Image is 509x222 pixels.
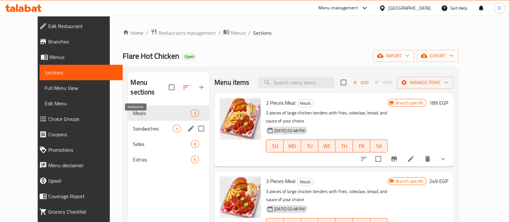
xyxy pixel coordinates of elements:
h2: Menu sections [130,78,169,97]
a: Choice Groups [34,111,123,127]
span: Upsell [48,177,118,185]
button: MO [284,140,301,152]
span: Grocery Checklist [48,208,118,216]
span: Sandwiches [133,125,173,132]
a: Edit menu item [407,155,415,163]
span: Select section [337,76,350,89]
span: SU [269,141,281,151]
span: FR [355,141,368,151]
h2: Menu items [214,78,250,87]
div: items [191,109,199,117]
span: MO [286,141,298,151]
span: Manage items [402,79,448,87]
input: search [258,77,334,88]
span: Full Menu View [45,84,118,92]
span: Meals [133,109,191,117]
button: TH [335,140,353,152]
span: Branches [48,38,118,45]
span: SA [373,141,385,151]
div: Open [182,53,197,61]
a: Home [123,29,143,37]
img: 3 Pieces Meal [220,177,261,218]
span: Branch specific [393,178,426,184]
h6: 249 EGP [429,177,448,186]
span: Sides [133,140,191,148]
span: 2 Pieces Meal [266,98,296,108]
div: Sides8 [128,136,209,152]
button: show more [435,151,451,167]
button: FR [353,140,370,152]
span: Flare Hot Chicken [123,49,179,63]
a: Sections [40,65,123,80]
span: Menus [50,53,118,61]
span: 4 [173,126,181,132]
span: Select section first [371,78,397,88]
span: Branch specific [393,100,426,106]
div: Meals [297,100,314,107]
a: Promotions [34,142,123,158]
button: import [373,50,414,62]
span: Restaurants management [158,29,216,37]
span: Extras [133,156,191,163]
div: [GEOGRAPHIC_DATA] [388,5,431,12]
button: sort-choices [356,151,372,167]
button: SA [370,140,388,152]
p: 2 pieces of large chicken tenders with fries, coleslaw, bread, and sauce of your choice [266,109,388,125]
a: Grocery Checklist [34,204,123,219]
span: Coverage Report [48,192,118,200]
button: delete [420,151,435,167]
h6: 189 EGP [429,98,448,107]
button: Manage items [397,77,453,89]
a: Edit Menu [40,96,123,111]
span: Choice Groups [48,115,118,123]
span: Sort sections [178,80,194,95]
img: 2 Pieces Meal [220,98,261,140]
span: Add [352,79,369,86]
span: WE [321,141,333,151]
span: Coupons [48,130,118,138]
span: Menus [231,29,246,37]
li: / [248,29,250,37]
span: import [378,52,409,60]
a: Edit Restaurant [34,18,123,34]
a: Branches [34,34,123,49]
button: WE [318,140,336,152]
span: Edit Restaurant [48,22,118,30]
a: Menus [34,49,123,65]
a: Upsell [34,173,123,188]
span: Menu disclaimer [48,161,118,169]
a: Menus [223,29,246,37]
span: Edit Menu [45,100,118,107]
button: export [417,50,458,62]
span: TH [338,141,350,151]
span: Open [182,54,197,59]
span: Select to update [372,152,385,166]
div: Meals3 [128,105,209,121]
span: TU [304,141,316,151]
div: Sandwiches4edit [128,121,209,136]
li: / [218,29,221,37]
span: Sections [253,29,271,37]
svg: Show Choices [439,155,447,163]
button: Branch-specific-item [386,151,402,167]
li: / [146,29,148,37]
span: Meals [297,178,313,186]
a: Full Menu View [40,80,123,96]
span: [DATE] 02:48 PM [272,206,307,212]
a: Restaurants management [151,29,216,37]
span: Add item [350,78,371,88]
span: Promotions [48,146,118,154]
div: items [191,156,199,163]
button: edit [186,124,196,133]
span: 8 [191,141,199,147]
span: 3 Pieces Meal [266,176,296,186]
span: Sections [45,69,118,76]
span: export [422,52,453,60]
span: 6 [191,157,199,163]
span: D [498,5,501,12]
span: 3 [191,110,199,116]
